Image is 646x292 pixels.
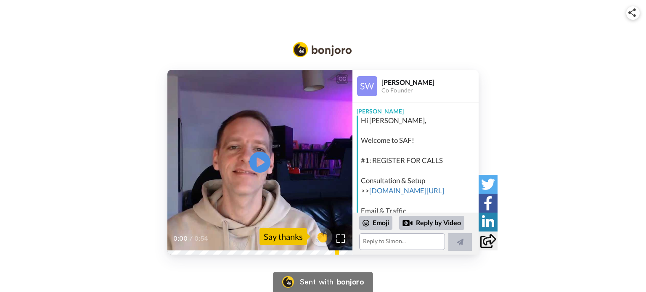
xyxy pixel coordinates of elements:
[173,234,188,244] span: 0:00
[194,234,209,244] span: 0:54
[311,230,332,243] span: 👏
[337,75,347,83] div: CC
[311,227,332,246] button: 👏
[381,87,478,94] div: Co Founder
[273,272,373,292] a: Bonjoro LogoSent withbonjoro
[336,234,345,243] img: Full screen
[357,76,377,96] img: Profile Image
[628,8,636,17] img: ic_share.svg
[369,186,444,195] a: [DOMAIN_NAME][URL]
[337,278,364,286] div: bonjoro
[402,218,413,228] div: Reply by Video
[300,278,334,286] div: Sent with
[352,103,479,116] div: [PERSON_NAME]
[381,78,478,86] div: [PERSON_NAME]
[359,216,392,229] div: Emoji
[293,42,352,57] img: Bonjoro Logo
[399,216,464,230] div: Reply by Video
[282,276,294,288] img: Bonjoro Logo
[190,234,193,244] span: /
[259,228,307,245] div: Say thanks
